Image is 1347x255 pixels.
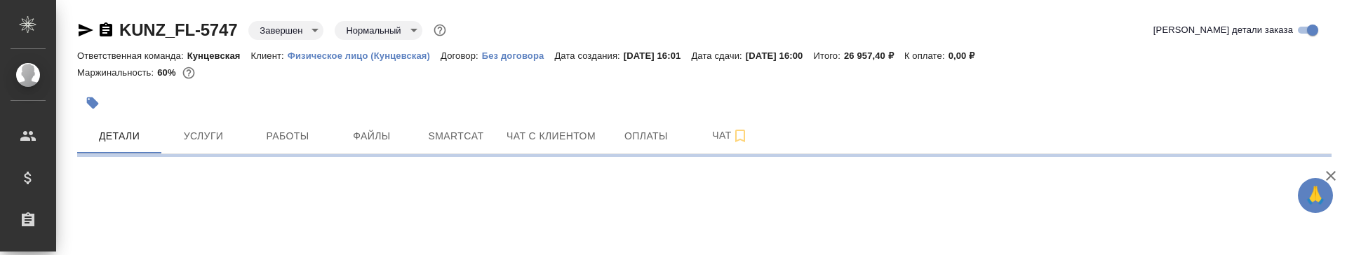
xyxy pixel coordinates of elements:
[119,20,237,39] a: KUNZ_FL-5747
[187,50,251,61] p: Кунцевская
[554,50,623,61] p: Дата создания:
[338,127,406,145] span: Файлы
[180,64,198,82] button: 8985.52 RUB;
[1304,181,1327,210] span: 🙏
[422,127,490,145] span: Smartcat
[98,22,114,39] button: Скопировать ссылку
[431,21,449,39] button: Доп статусы указывают на важность/срочность заказа
[77,67,157,78] p: Маржинальность:
[949,50,986,61] p: 0,00 ₽
[1298,178,1333,213] button: 🙏
[441,50,482,61] p: Договор:
[844,50,904,61] p: 26 957,40 ₽
[691,50,745,61] p: Дата сдачи:
[624,50,692,61] p: [DATE] 16:01
[335,21,422,40] div: Завершен
[904,50,949,61] p: К оплате:
[612,127,680,145] span: Оплаты
[77,88,108,118] button: Добавить тэг
[697,127,764,144] span: Чат
[746,50,814,61] p: [DATE] 16:00
[288,49,441,61] a: Физическое лицо (Кунцевская)
[1153,23,1293,37] span: [PERSON_NAME] детали заказа
[482,50,555,61] p: Без договора
[813,50,843,61] p: Итого:
[248,21,323,40] div: Завершен
[254,127,321,145] span: Работы
[170,127,237,145] span: Услуги
[288,50,441,61] p: Физическое лицо (Кунцевская)
[482,49,555,61] a: Без договора
[77,50,187,61] p: Ответственная команда:
[255,25,307,36] button: Завершен
[507,127,596,145] span: Чат с клиентом
[86,127,153,145] span: Детали
[77,22,94,39] button: Скопировать ссылку для ЯМессенджера
[732,127,749,144] svg: Подписаться
[157,67,179,78] p: 60%
[342,25,405,36] button: Нормальный
[251,50,288,61] p: Клиент:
